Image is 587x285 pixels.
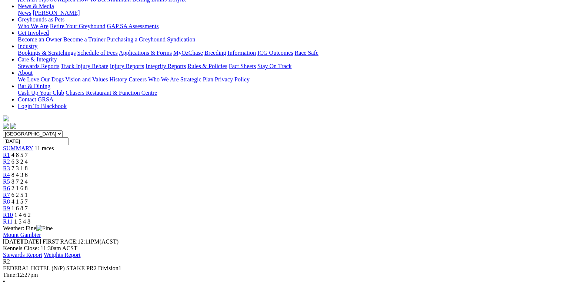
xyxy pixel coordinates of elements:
[3,145,33,151] a: SUMMARY
[119,50,172,56] a: Applications & Forms
[3,178,10,185] a: R5
[109,76,127,83] a: History
[3,252,42,258] a: Stewards Report
[18,76,64,83] a: We Love Our Dogs
[18,23,49,29] a: Who We Are
[294,50,318,56] a: Race Safe
[215,76,250,83] a: Privacy Policy
[3,265,584,272] div: FEDERAL HOTEL (N/P) STAKE PR2 Division1
[11,152,28,158] span: 4 8 5 7
[61,63,108,69] a: Track Injury Rebate
[3,192,10,198] a: R7
[18,50,584,56] div: Industry
[18,36,584,43] div: Get Involved
[3,185,10,191] a: R6
[3,272,584,278] div: 12:27pm
[18,63,59,69] a: Stewards Reports
[3,212,13,218] a: R10
[18,23,584,30] div: Greyhounds as Pets
[11,178,28,185] span: 8 7 2 4
[63,36,106,43] a: Become a Trainer
[18,10,31,16] a: News
[18,76,584,83] div: About
[77,50,117,56] a: Schedule of Fees
[3,278,5,285] span: •
[50,23,106,29] a: Retire Your Greyhound
[3,232,41,238] a: Mount Gambier
[11,205,28,211] span: 1 6 8 7
[204,50,256,56] a: Breeding Information
[34,145,54,151] span: 11 races
[107,23,159,29] a: GAP SA Assessments
[11,198,28,205] span: 4 1 5 7
[18,90,584,96] div: Bar & Dining
[18,90,64,96] a: Cash Up Your Club
[257,63,291,69] a: Stay On Track
[110,63,144,69] a: Injury Reports
[18,3,54,9] a: News & Media
[14,218,30,225] span: 1 5 4 8
[167,36,195,43] a: Syndication
[36,225,53,232] img: Fine
[3,165,10,171] a: R3
[65,76,108,83] a: Vision and Values
[18,43,37,49] a: Industry
[3,123,9,129] img: facebook.svg
[148,76,179,83] a: Who We Are
[43,238,77,245] span: FIRST RACE:
[18,83,50,89] a: Bar & Dining
[18,63,584,70] div: Care & Integrity
[3,205,10,211] a: R9
[10,123,16,129] img: twitter.svg
[11,172,28,178] span: 8 4 3 6
[3,152,10,158] a: R1
[18,36,62,43] a: Become an Owner
[129,76,147,83] a: Careers
[257,50,293,56] a: ICG Outcomes
[3,115,9,121] img: logo-grsa-white.png
[3,225,53,231] span: Weather: Fine
[3,238,22,245] span: [DATE]
[187,63,227,69] a: Rules & Policies
[3,258,10,265] span: R2
[11,192,28,198] span: 6 2 5 1
[18,16,64,23] a: Greyhounds as Pets
[180,76,213,83] a: Strategic Plan
[229,63,256,69] a: Fact Sheets
[18,96,53,103] a: Contact GRSA
[3,272,17,278] span: Time:
[3,172,10,178] a: R4
[146,63,186,69] a: Integrity Reports
[173,50,203,56] a: MyOzChase
[66,90,157,96] a: Chasers Restaurant & Function Centre
[11,165,28,171] span: 7 3 1 8
[11,185,28,191] span: 2 1 6 8
[18,56,57,63] a: Care & Integrity
[18,70,33,76] a: About
[44,252,81,258] a: Weights Report
[18,10,584,16] div: News & Media
[3,218,13,225] a: R11
[33,10,80,16] a: [PERSON_NAME]
[3,238,41,245] span: [DATE]
[14,212,31,218] span: 1 4 6 2
[3,158,10,165] a: R2
[18,50,76,56] a: Bookings & Scratchings
[3,245,584,252] div: Kennels Close: 11:30am ACST
[3,137,69,145] input: Select date
[18,30,49,36] a: Get Involved
[107,36,166,43] a: Purchasing a Greyhound
[11,158,28,165] span: 6 3 2 4
[3,198,10,205] a: R8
